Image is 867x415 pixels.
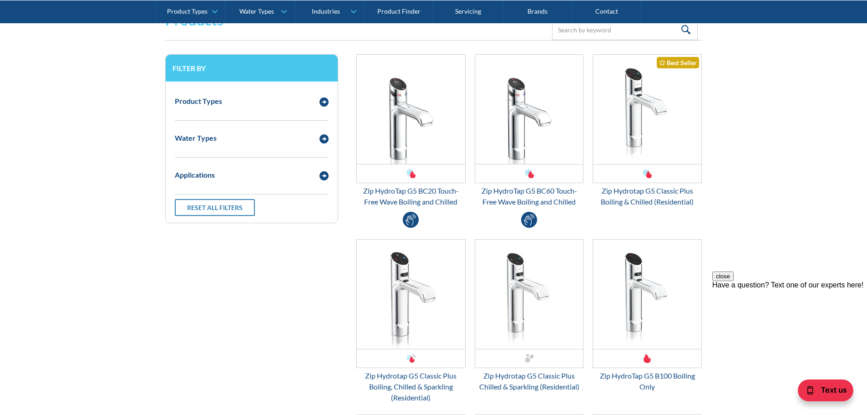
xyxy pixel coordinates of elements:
div: Zip Hydrotap G5 Classic Plus Boiling, Chilled & Sparkling (Residential) [356,370,466,403]
div: Water Types [175,133,217,143]
div: Zip HydroTap G5 BC60 Touch-Free Wave Boiling and Chilled [475,185,584,207]
h3: Filter by [172,64,331,72]
a: Zip HydroTap G5 BC20 Touch-Free Wave Boiling and ChilledZip HydroTap G5 BC20 Touch-Free Wave Boil... [356,54,466,207]
img: Zip HydroTap G5 BC20 Touch-Free Wave Boiling and Chilled [357,55,465,164]
div: Best Seller [657,57,699,68]
a: Zip HydroTap G5 BC60 Touch-Free Wave Boiling and ChilledZip HydroTap G5 BC60 Touch-Free Wave Boil... [475,54,584,207]
a: Reset all filters [175,199,255,216]
img: Zip HydroTap G5 BC60 Touch-Free Wave Boiling and Chilled [475,55,583,164]
img: Zip Hydrotap G5 Classic Plus Boiling & Chilled (Residential) [593,55,701,164]
a: Zip HydroTap G5 B100 Boiling OnlyZip HydroTap G5 B100 Boiling Only [593,239,702,392]
div: Product Types [175,96,222,107]
img: Zip Hydrotap G5 Classic Plus Boiling, Chilled & Sparkling (Residential) [357,240,465,349]
div: Zip HydroTap G5 BC20 Touch-Free Wave Boiling and Chilled [356,185,466,207]
input: Search by keyword [552,20,698,40]
div: Industries [312,7,340,15]
div: Zip HydroTap G5 B100 Boiling Only [593,370,702,392]
div: Applications [175,169,215,180]
iframe: podium webchat widget prompt [712,272,867,381]
img: Zip HydroTap G5 B100 Boiling Only [593,240,701,349]
div: Zip Hydrotap G5 Classic Plus Boiling & Chilled (Residential) [593,185,702,207]
img: Zip Hydrotap G5 Classic Plus Chilled & Sparkling (Residential) [475,240,583,349]
a: Zip Hydrotap G5 Classic Plus Boiling, Chilled & Sparkling (Residential)Zip Hydrotap G5 Classic Pl... [356,239,466,403]
a: Zip Hydrotap G5 Classic Plus Chilled & Sparkling (Residential)Zip Hydrotap G5 Classic Plus Chille... [475,239,584,392]
div: Zip Hydrotap G5 Classic Plus Chilled & Sparkling (Residential) [475,370,584,392]
div: Water Types [239,7,274,15]
a: Zip Hydrotap G5 Classic Plus Boiling & Chilled (Residential)Best SellerZip Hydrotap G5 Classic Pl... [593,54,702,207]
div: Product Types [167,7,208,15]
iframe: podium webchat widget bubble [794,369,867,415]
